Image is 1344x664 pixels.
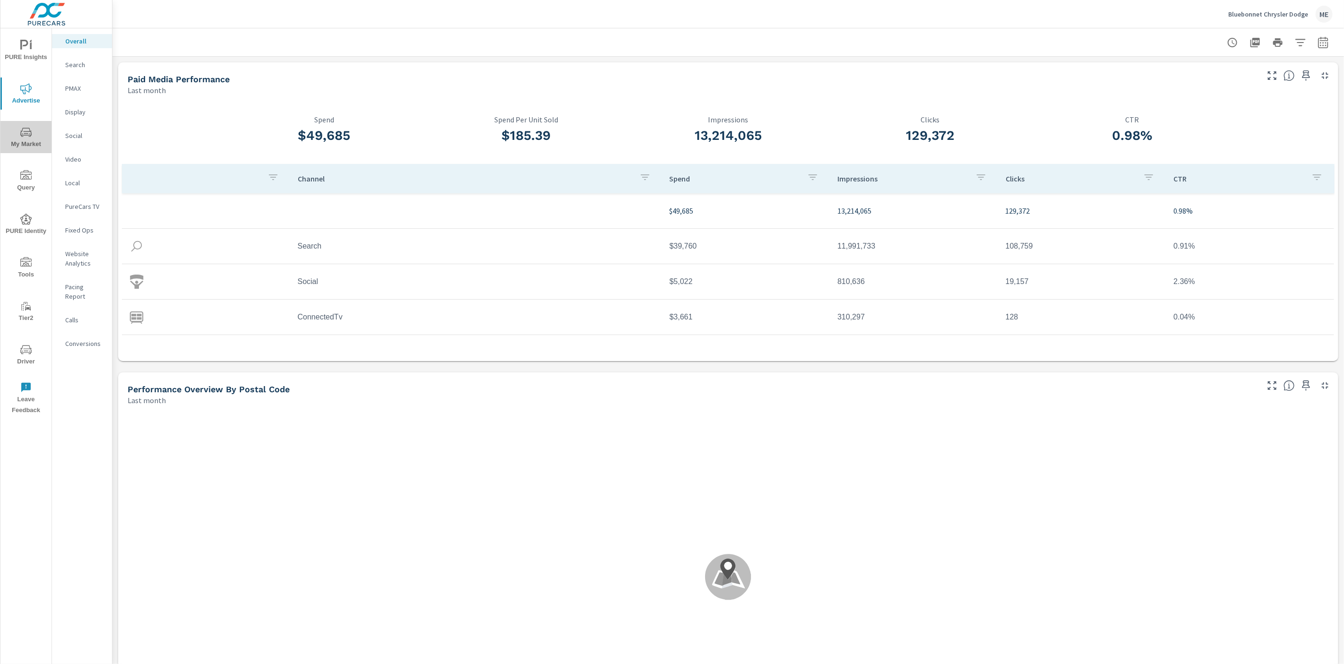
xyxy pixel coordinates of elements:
p: Last month [128,85,166,96]
img: icon-search.svg [129,239,144,253]
td: 108,759 [998,234,1166,258]
p: $49,685 [670,205,823,216]
span: Tools [3,257,49,280]
div: Overall [52,34,112,48]
h3: $49,685 [223,128,425,144]
p: Spend [670,174,800,183]
td: 0.91% [1166,234,1334,258]
span: Save this to your personalized report [1299,68,1314,83]
p: 13,214,065 [837,205,991,216]
td: 310,297 [830,305,998,329]
p: 129,372 [1006,205,1159,216]
h3: 13,214,065 [627,128,829,144]
td: 128 [998,305,1166,329]
td: 101,399 [830,341,998,364]
p: Local [65,178,104,188]
button: Minimize Widget [1318,68,1333,83]
p: Last month [128,395,166,406]
button: Make Fullscreen [1265,378,1280,393]
div: Conversions [52,336,112,351]
p: PureCars TV [65,202,104,211]
span: Leave Feedback [3,382,49,416]
p: Clicks [1006,174,1136,183]
p: Clicks [829,115,1032,124]
td: $5,022 [662,270,830,293]
span: Advertise [3,83,49,106]
span: PURE Insights [3,40,49,63]
td: 19,157 [998,270,1166,293]
span: Understand performance data by postal code. Individual postal codes can be selected and expanded ... [1284,380,1295,391]
div: Video [52,152,112,166]
p: Pacing Report [65,282,104,301]
p: PMAX [65,84,104,93]
div: Calls [52,313,112,327]
div: Website Analytics [52,247,112,270]
td: 2.36% [1166,270,1334,293]
p: Social [65,131,104,140]
span: Driver [3,344,49,367]
p: 0.98% [1173,205,1327,216]
p: Fixed Ops [65,225,104,235]
td: ConnectedTv [290,305,662,329]
button: Print Report [1268,33,1287,52]
p: Impressions [837,174,968,183]
td: 1.31% [1166,341,1334,364]
div: PureCars TV [52,199,112,214]
span: Query [3,170,49,193]
h3: 0.98% [1031,128,1233,144]
span: Understand performance metrics over the selected time range. [1284,70,1295,81]
p: Spend Per Unit Sold [425,115,628,124]
span: PURE Identity [3,214,49,237]
div: Pacing Report [52,280,112,303]
div: PMAX [52,81,112,95]
div: Display [52,105,112,119]
p: Website Analytics [65,249,104,268]
td: $3,661 [662,305,830,329]
p: Video [65,155,104,164]
p: Calls [65,315,104,325]
span: My Market [3,127,49,150]
button: Apply Filters [1291,33,1310,52]
td: Display [290,341,662,364]
td: 0.04% [1166,305,1334,329]
h3: $185.39 [425,128,628,144]
td: 11,991,733 [830,234,998,258]
h5: Performance Overview By Postal Code [128,384,290,394]
h5: Paid Media Performance [128,74,230,84]
div: ME [1316,6,1333,23]
td: 1,328 [998,341,1166,364]
td: $1,241 [662,341,830,364]
button: Select Date Range [1314,33,1333,52]
p: CTR [1173,174,1304,183]
p: Impressions [627,115,829,124]
div: Search [52,58,112,72]
td: 810,636 [830,270,998,293]
p: Channel [298,174,632,183]
div: Local [52,176,112,190]
td: Social [290,270,662,293]
span: Tier2 [3,301,49,324]
p: Bluebonnet Chrysler Dodge [1228,10,1308,18]
p: Display [65,107,104,117]
div: Social [52,129,112,143]
p: CTR [1031,115,1233,124]
p: Search [65,60,104,69]
button: Make Fullscreen [1265,68,1280,83]
td: $39,760 [662,234,830,258]
span: Save this to your personalized report [1299,378,1314,393]
td: Search [290,234,662,258]
p: Spend [223,115,425,124]
button: "Export Report to PDF" [1246,33,1265,52]
img: icon-social.svg [129,275,144,289]
button: Minimize Widget [1318,378,1333,393]
img: icon-connectedtv.svg [129,310,144,324]
p: Overall [65,36,104,46]
div: Fixed Ops [52,223,112,237]
div: nav menu [0,28,52,420]
h3: 129,372 [829,128,1032,144]
p: Conversions [65,339,104,348]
